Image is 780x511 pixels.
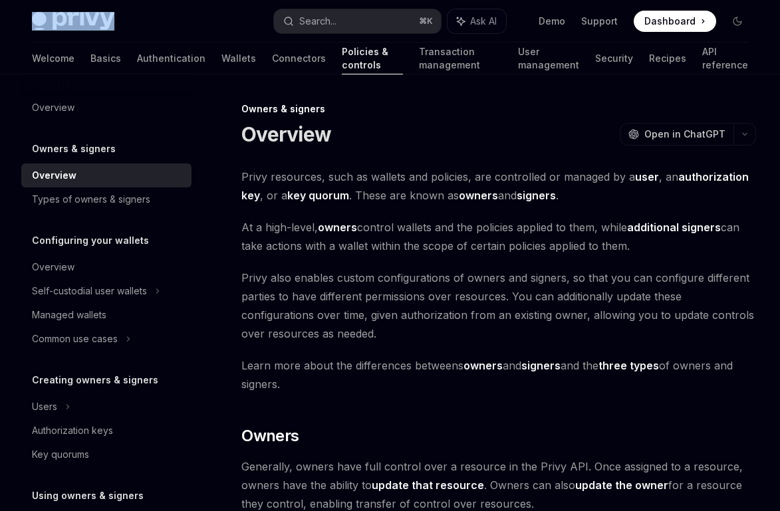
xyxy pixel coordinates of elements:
[241,218,756,255] span: At a high-level, control wallets and the policies applied to them, while can take actions with a ...
[595,43,633,74] a: Security
[287,189,349,203] a: key quorum
[463,359,503,373] a: owners
[32,259,74,275] div: Overview
[241,167,756,205] span: Privy resources, such as wallets and policies, are controlled or managed by a , an , or a . These...
[649,43,686,74] a: Recipes
[598,359,659,373] a: three types
[470,15,497,28] span: Ask AI
[21,255,192,279] a: Overview
[318,221,357,234] strong: owners
[137,43,205,74] a: Authentication
[634,11,716,32] a: Dashboard
[32,283,147,299] div: Self-custodial user wallets
[241,356,756,393] span: Learn more about the differences betweens and and the of owners and signers.
[21,96,192,120] a: Overview
[299,13,336,29] div: Search...
[32,399,57,415] div: Users
[32,191,150,207] div: Types of owners & signers
[21,419,192,443] a: Authorization keys
[419,43,502,74] a: Transaction management
[272,43,326,74] a: Connectors
[627,221,721,234] strong: additional signers
[32,447,89,462] div: Key quorums
[419,16,433,27] span: ⌘ K
[448,9,506,33] button: Ask AI
[635,170,659,184] a: user
[644,128,725,141] span: Open in ChatGPT
[90,43,121,74] a: Basics
[575,478,668,492] strong: update the owner
[342,43,403,74] a: Policies & controls
[459,189,498,202] strong: owners
[702,43,748,74] a: API reference
[21,443,192,466] a: Key quorums
[32,488,144,504] h5: Using owners & signers
[287,189,349,202] strong: key quorum
[221,43,256,74] a: Wallets
[21,187,192,211] a: Types of owners & signers
[620,123,733,146] button: Open in ChatGPT
[32,141,116,157] h5: Owners & signers
[32,167,76,183] div: Overview
[727,11,748,32] button: Toggle dark mode
[32,307,106,323] div: Managed wallets
[241,425,299,447] span: Owners
[32,372,158,388] h5: Creating owners & signers
[463,359,503,372] strong: owners
[32,233,149,249] h5: Configuring your wallets
[21,163,192,187] a: Overview
[521,359,561,373] a: signers
[372,478,484,492] strong: update that resource
[32,423,113,439] div: Authorization keys
[32,331,118,347] div: Common use cases
[581,15,618,28] a: Support
[241,268,756,343] span: Privy also enables custom configurations of owners and signers, so that you can configure differe...
[517,189,556,202] strong: signers
[32,100,74,116] div: Overview
[32,43,74,74] a: Welcome
[518,43,579,74] a: User management
[644,15,696,28] span: Dashboard
[241,122,331,146] h1: Overview
[274,9,440,33] button: Search...⌘K
[539,15,565,28] a: Demo
[598,359,659,372] strong: three types
[32,12,114,31] img: dark logo
[521,359,561,372] strong: signers
[241,102,756,116] div: Owners & signers
[21,303,192,327] a: Managed wallets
